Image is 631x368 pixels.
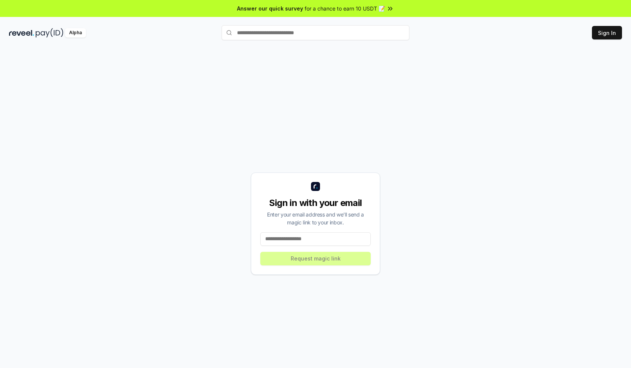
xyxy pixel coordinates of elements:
[36,28,63,38] img: pay_id
[260,211,371,226] div: Enter your email address and we’ll send a magic link to your inbox.
[260,197,371,209] div: Sign in with your email
[9,28,34,38] img: reveel_dark
[311,182,320,191] img: logo_small
[592,26,622,39] button: Sign In
[305,5,385,12] span: for a chance to earn 10 USDT 📝
[237,5,303,12] span: Answer our quick survey
[65,28,86,38] div: Alpha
